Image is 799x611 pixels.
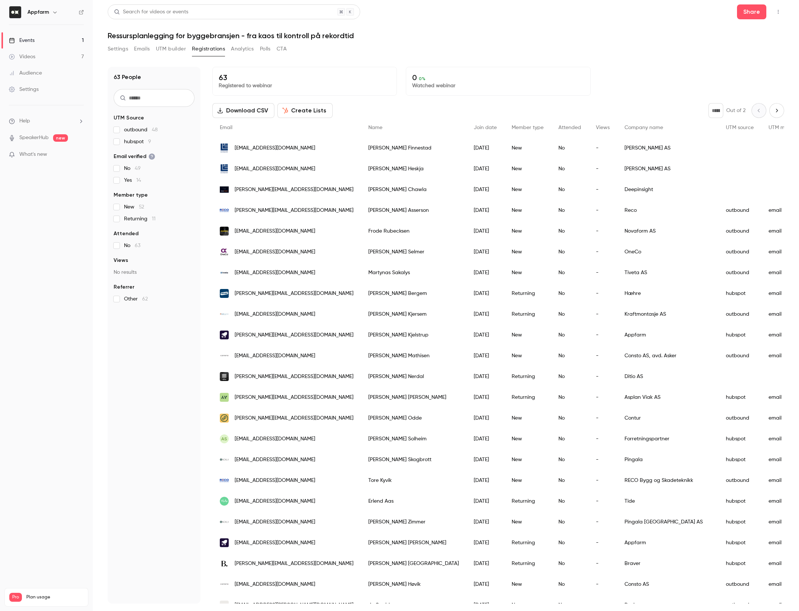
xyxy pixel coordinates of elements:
[551,366,588,387] div: No
[504,179,551,200] div: New
[617,242,718,262] div: OneCo
[466,345,504,366] div: [DATE]
[114,257,128,264] span: Views
[361,200,466,221] div: [PERSON_NAME] Asserson
[466,138,504,158] div: [DATE]
[361,512,466,532] div: [PERSON_NAME] Zimmer
[235,456,315,464] span: [EMAIL_ADDRESS][DOMAIN_NAME]
[551,449,588,470] div: No
[114,230,138,237] span: Attended
[220,580,229,589] img: consto.no
[504,221,551,242] div: New
[220,247,229,256] img: oneco.no
[220,227,229,236] img: novaform.no
[124,242,140,249] span: No
[19,151,47,158] span: What's new
[124,165,141,172] span: No
[466,512,504,532] div: [DATE]
[718,387,761,408] div: hubspot
[588,283,617,304] div: -
[504,553,551,574] div: Returning
[27,9,49,16] h6: Appfarm
[466,491,504,512] div: [DATE]
[551,262,588,283] div: No
[466,179,504,200] div: [DATE]
[551,179,588,200] div: No
[361,408,466,428] div: [PERSON_NAME] Odde
[588,553,617,574] div: -
[361,366,466,387] div: [PERSON_NAME] Nerdal
[212,103,274,118] button: Download CSV
[504,491,551,512] div: Returning
[114,114,195,303] section: facet-groups
[588,408,617,428] div: -
[588,304,617,325] div: -
[231,43,254,55] button: Analytics
[617,408,718,428] div: Contur
[551,345,588,366] div: No
[235,311,315,318] span: [EMAIL_ADDRESS][DOMAIN_NAME]
[617,366,718,387] div: Ditio AS
[361,387,466,408] div: [PERSON_NAME] [PERSON_NAME]
[617,283,718,304] div: Hæhre
[9,69,42,77] div: Audience
[9,53,35,60] div: Videos
[588,325,617,345] div: -
[551,158,588,179] div: No
[235,373,353,381] span: [PERSON_NAME][EMAIL_ADDRESS][DOMAIN_NAME]
[588,491,617,512] div: -
[504,574,551,595] div: New
[718,470,761,491] div: outbound
[260,43,271,55] button: Polls
[466,470,504,491] div: [DATE]
[9,37,35,44] div: Events
[361,449,466,470] div: [PERSON_NAME] Skogbrott
[718,408,761,428] div: outbound
[277,103,333,118] button: Create Lists
[718,283,761,304] div: hubspot
[504,449,551,470] div: New
[361,428,466,449] div: [PERSON_NAME] Solheim
[504,366,551,387] div: Returning
[134,43,150,55] button: Emails
[466,242,504,262] div: [DATE]
[220,455,229,464] img: pingala.eu
[588,221,617,242] div: -
[220,351,229,360] img: consto.no
[220,331,229,339] img: appfarm.io
[504,242,551,262] div: New
[124,295,148,303] span: Other
[617,304,718,325] div: Kraftmontasje AS
[718,553,761,574] div: hubspot
[220,125,232,130] span: Email
[114,73,141,82] h1: 63 People
[474,125,497,130] span: Join date
[617,345,718,366] div: Consto AS, avd. Asker
[617,387,718,408] div: Asplan Viak AS
[588,470,617,491] div: -
[718,532,761,553] div: hubspot
[220,559,229,568] img: braver.no
[588,138,617,158] div: -
[737,4,766,19] button: Share
[26,594,84,600] span: Plan usage
[368,125,382,130] span: Name
[718,574,761,595] div: outbound
[504,262,551,283] div: New
[135,166,141,171] span: 49
[718,449,761,470] div: hubspot
[361,179,466,200] div: [PERSON_NAME] Chawla
[220,289,229,298] img: akh.no
[504,200,551,221] div: New
[617,200,718,221] div: Reco
[617,221,718,242] div: Novaform AS
[718,428,761,449] div: hubspot
[588,262,617,283] div: -
[235,331,353,339] span: [PERSON_NAME][EMAIL_ADDRESS][DOMAIN_NAME]
[108,31,784,40] h1: Ressursplanlegging for byggebransjen - fra kaos til kontroll på rekordtid
[588,242,617,262] div: -
[551,200,588,221] div: No
[152,127,158,132] span: 48
[220,393,229,402] img: asplanviak.no
[361,138,466,158] div: [PERSON_NAME] Finnestad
